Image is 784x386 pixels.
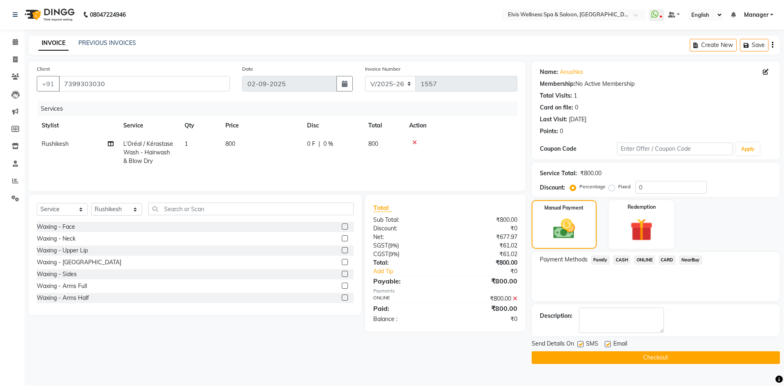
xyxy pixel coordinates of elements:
[540,80,772,88] div: No Active Membership
[580,169,601,178] div: ₹800.00
[118,116,180,135] th: Service
[373,203,392,212] span: Total
[445,216,523,224] div: ₹800.00
[445,259,523,267] div: ₹800.00
[591,255,610,265] span: Family
[367,276,445,286] div: Payable:
[613,255,630,265] span: CASH
[37,65,50,73] label: Client
[367,295,445,303] div: ONLINE
[302,116,363,135] th: Disc
[90,3,126,26] b: 08047224946
[569,115,586,124] div: [DATE]
[37,294,89,302] div: Waxing - Arms Half
[180,116,220,135] th: Qty
[367,303,445,313] div: Paid:
[623,216,660,244] img: _gift.svg
[390,242,397,249] span: 9%
[373,242,388,249] span: SGST
[390,251,398,257] span: 9%
[618,183,630,190] label: Fixed
[679,255,702,265] span: NearBuy
[37,116,118,135] th: Stylist
[148,203,354,215] input: Search or Scan
[37,234,76,243] div: Waxing - Neck
[445,303,523,313] div: ₹800.00
[367,259,445,267] div: Total:
[658,255,676,265] span: CARD
[367,241,445,250] div: ( )
[458,267,523,276] div: ₹0
[540,145,617,153] div: Coupon Code
[318,140,320,148] span: |
[445,250,523,259] div: ₹61.02
[367,224,445,233] div: Discount:
[445,233,523,241] div: ₹677.97
[540,169,577,178] div: Service Total:
[38,101,523,116] div: Services
[445,276,523,286] div: ₹800.00
[373,250,388,258] span: CGST
[37,270,77,279] div: Waxing - Sides
[37,223,75,231] div: Waxing - Face
[323,140,333,148] span: 0 %
[544,204,584,212] label: Manual Payment
[445,241,523,250] div: ₹61.02
[367,250,445,259] div: ( )
[42,140,69,147] span: Rushikesh
[37,246,88,255] div: Waxing - Upper Lip
[367,216,445,224] div: Sub Total:
[367,267,458,276] a: Add Tip
[445,224,523,233] div: ₹0
[532,351,780,364] button: Checkout
[123,140,173,165] span: L’Oréal / Kérastase Wash - Hairwash & Blow Dry
[540,103,573,112] div: Card on file:
[560,127,563,136] div: 0
[744,11,768,19] span: Manager
[367,315,445,324] div: Balance :
[367,233,445,241] div: Net:
[546,216,582,241] img: _cash.svg
[445,315,523,324] div: ₹0
[242,65,253,73] label: Date
[634,255,655,265] span: ONLINE
[404,116,517,135] th: Action
[225,140,235,147] span: 800
[628,203,656,211] label: Redemption
[21,3,77,26] img: logo
[78,39,136,47] a: PREVIOUS INVOICES
[307,140,315,148] span: 0 F
[586,339,598,350] span: SMS
[736,143,759,155] button: Apply
[220,116,302,135] th: Price
[37,258,121,267] div: Waxing - [GEOGRAPHIC_DATA]
[540,255,588,264] span: Payment Methods
[37,282,87,290] div: Waxing - Arms Full
[575,103,578,112] div: 0
[59,76,230,91] input: Search by Name/Mobile/Email/Code
[560,68,583,76] a: Anushka
[363,116,404,135] th: Total
[540,80,575,88] div: Membership:
[532,339,574,350] span: Send Details On
[740,39,768,51] button: Save
[540,312,572,320] div: Description:
[690,39,737,51] button: Create New
[368,140,378,147] span: 800
[540,68,558,76] div: Name:
[540,127,558,136] div: Points:
[373,288,517,295] div: Payments
[617,143,733,155] input: Enter Offer / Coupon Code
[579,183,606,190] label: Percentage
[185,140,188,147] span: 1
[613,339,627,350] span: Email
[540,115,567,124] div: Last Visit:
[540,91,572,100] div: Total Visits:
[540,183,565,192] div: Discount:
[365,65,401,73] label: Invoice Number
[37,76,60,91] button: +91
[445,295,523,303] div: ₹800.00
[574,91,577,100] div: 1
[38,36,69,51] a: INVOICE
